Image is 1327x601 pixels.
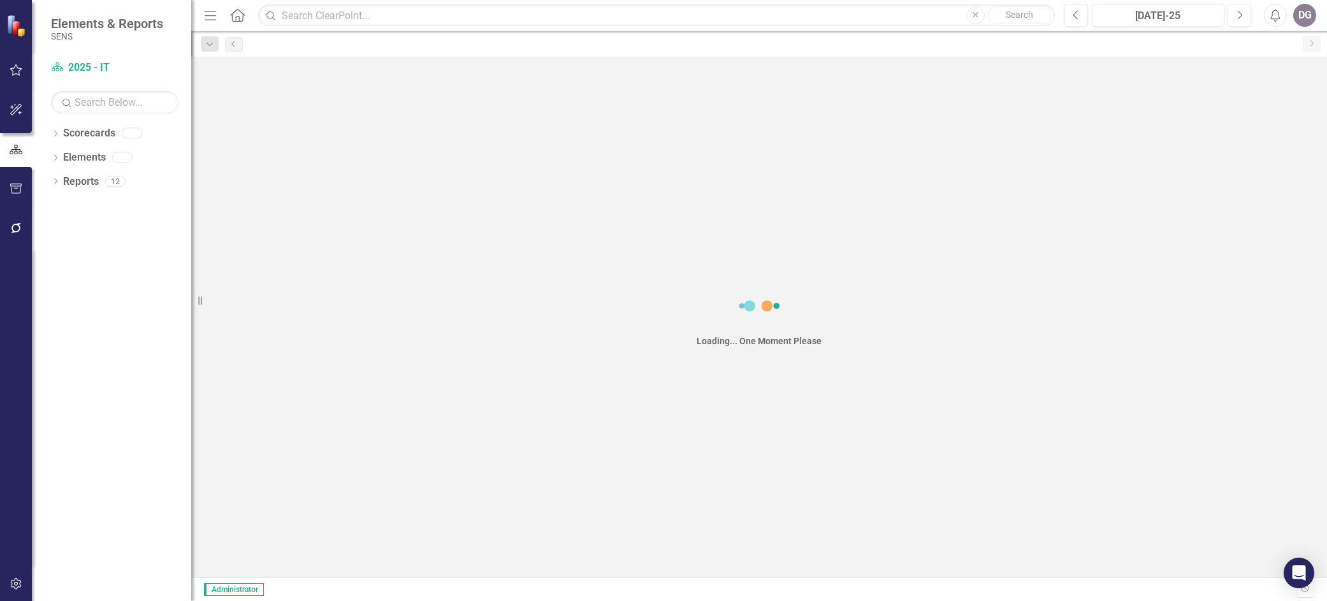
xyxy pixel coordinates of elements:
div: Loading... One Moment Please [697,335,822,347]
a: Scorecards [63,126,115,141]
div: 12 [105,176,126,187]
button: [DATE]-25 [1092,4,1224,27]
small: SENS [51,31,163,41]
button: DG [1293,4,1316,27]
input: Search Below... [51,91,178,113]
span: Elements & Reports [51,16,163,31]
a: Reports [63,175,99,189]
input: Search ClearPoint... [258,4,1055,27]
a: 2025 - IT [51,61,178,75]
img: ClearPoint Strategy [6,15,29,37]
span: Search [1006,10,1033,20]
a: Elements [63,150,106,165]
button: Search [988,6,1052,24]
div: [DATE]-25 [1096,8,1220,24]
span: Administrator [204,583,264,596]
div: Open Intercom Messenger [1284,558,1314,588]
